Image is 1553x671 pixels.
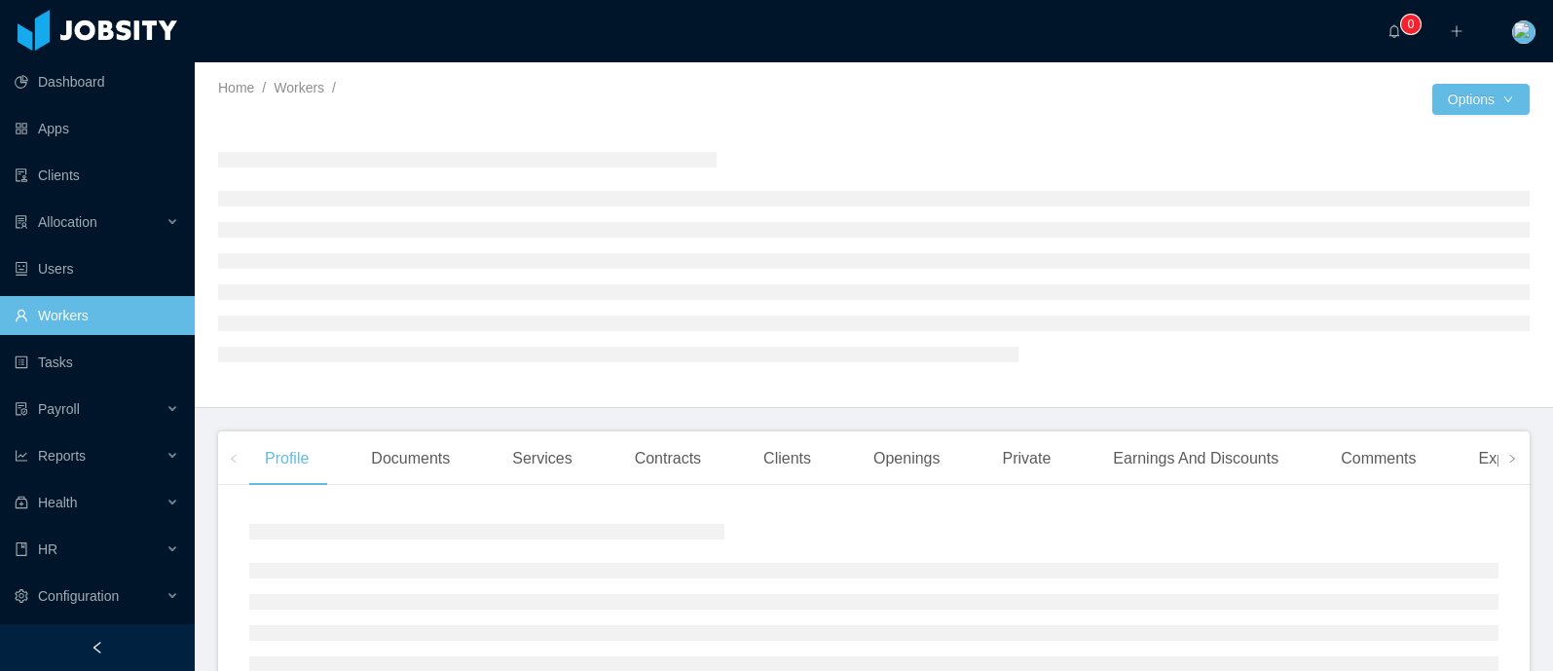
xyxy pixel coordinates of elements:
span: Reports [38,448,86,464]
a: icon: userWorkers [15,296,179,335]
div: Comments [1325,431,1431,486]
a: icon: profileTasks [15,343,179,382]
a: icon: auditClients [15,156,179,195]
span: Health [38,495,77,510]
div: Earnings And Discounts [1097,431,1294,486]
div: Clients [748,431,827,486]
div: Private [987,431,1067,486]
i: icon: setting [15,589,28,603]
img: 258dced0-fa31-11e7-ab37-b15c1c349172_5c7e7c09b5088.jpeg [1512,20,1535,44]
i: icon: right [1507,454,1517,464]
div: Contracts [619,431,717,486]
a: icon: robotUsers [15,249,179,288]
a: Home [218,80,254,95]
a: icon: appstoreApps [15,109,179,148]
a: Workers [274,80,324,95]
i: icon: book [15,542,28,556]
div: Documents [355,431,465,486]
span: Allocation [38,214,97,230]
sup: 0 [1401,15,1421,34]
i: icon: plus [1450,24,1463,38]
div: Openings [858,431,956,486]
span: Configuration [38,588,119,604]
div: Services [497,431,587,486]
span: Payroll [38,401,80,417]
a: icon: pie-chartDashboard [15,62,179,101]
span: / [332,80,336,95]
i: icon: file-protect [15,402,28,416]
i: icon: line-chart [15,449,28,463]
div: Profile [249,431,324,486]
button: Optionsicon: down [1432,84,1530,115]
i: icon: bell [1387,24,1401,38]
span: HR [38,541,57,557]
i: icon: medicine-box [15,496,28,509]
i: icon: solution [15,215,28,229]
span: / [262,80,266,95]
i: icon: left [229,454,239,464]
